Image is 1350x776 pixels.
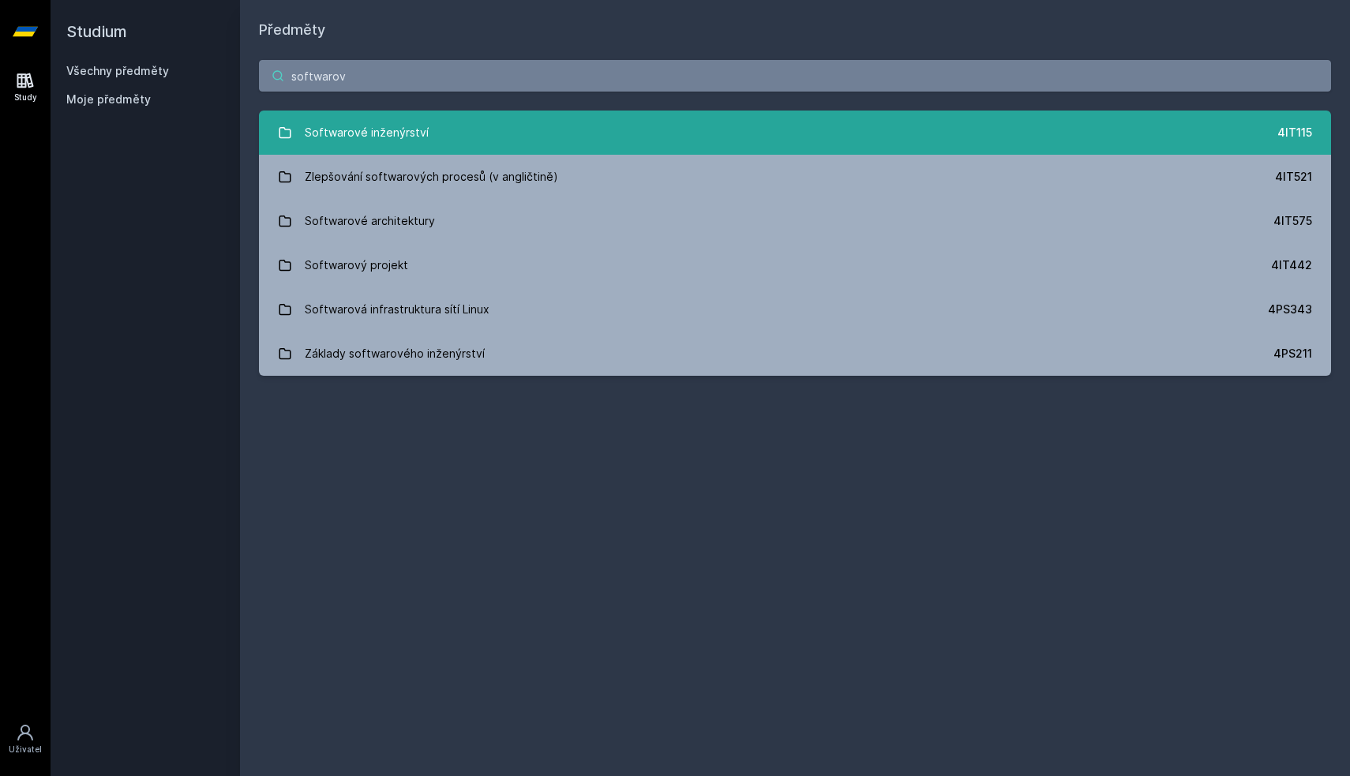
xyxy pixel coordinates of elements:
a: Study [3,63,47,111]
div: Základy softwarového inženýrství [305,338,485,369]
div: Study [14,92,37,103]
a: Zlepšování softwarových procesů (v angličtině) 4IT521 [259,155,1331,199]
div: 4PS211 [1273,346,1312,362]
span: Moje předměty [66,92,151,107]
a: Softwarové architektury 4IT575 [259,199,1331,243]
a: Softwarové inženýrství 4IT115 [259,111,1331,155]
div: Softwarové inženýrství [305,117,429,148]
div: Zlepšování softwarových procesů (v angličtině) [305,161,558,193]
h1: Předměty [259,19,1331,41]
input: Název nebo ident předmětu… [259,60,1331,92]
a: Softwarová infrastruktura sítí Linux 4PS343 [259,287,1331,332]
a: Softwarový projekt 4IT442 [259,243,1331,287]
div: 4IT442 [1271,257,1312,273]
div: 4IT575 [1273,213,1312,229]
a: Uživatel [3,715,47,763]
div: 4IT115 [1277,125,1312,141]
div: 4IT521 [1275,169,1312,185]
div: Uživatel [9,744,42,755]
a: Základy softwarového inženýrství 4PS211 [259,332,1331,376]
div: Softwarové architektury [305,205,435,237]
div: Softwarový projekt [305,249,408,281]
a: Všechny předměty [66,64,169,77]
div: Softwarová infrastruktura sítí Linux [305,294,489,325]
div: 4PS343 [1268,302,1312,317]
